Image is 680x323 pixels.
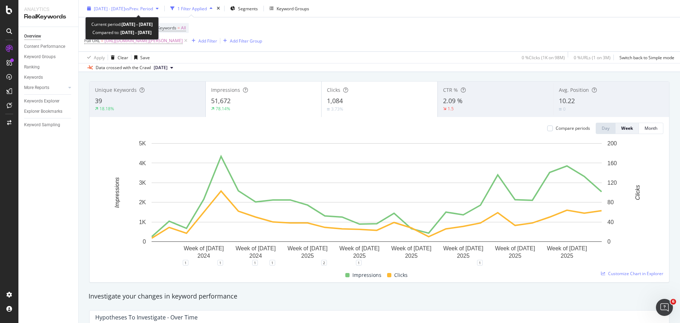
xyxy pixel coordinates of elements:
[619,54,674,60] div: Switch back to Simple mode
[602,125,610,131] div: Day
[94,54,105,60] div: Apply
[288,245,328,251] text: Week of [DATE]
[656,299,673,316] iframe: Intercom live chat
[249,253,262,259] text: 2024
[574,54,611,60] div: 0 % URLs ( 1 on 3M )
[391,245,431,251] text: Week of [DATE]
[356,260,362,266] div: 1
[457,253,470,259] text: 2025
[563,106,566,112] div: 0
[327,87,340,93] span: Clicks
[198,38,217,44] div: Add Filter
[24,121,60,129] div: Keyword Sampling
[394,271,408,279] span: Clicks
[607,239,611,245] text: 0
[177,5,207,11] div: 1 Filter Applied
[24,98,59,105] div: Keywords Explorer
[118,54,128,60] div: Clear
[617,52,674,63] button: Switch back to Simple mode
[24,43,73,50] a: Content Performance
[277,5,309,11] div: Keyword Groups
[24,33,41,40] div: Overview
[95,140,658,263] svg: A chart.
[621,125,633,131] div: Week
[448,106,454,112] div: 1.5
[352,271,381,279] span: Impressions
[561,253,573,259] text: 2025
[216,106,230,112] div: 78.14%
[104,36,183,46] span: [URL][DOMAIN_NAME][PERSON_NAME]
[184,245,224,251] text: Week of [DATE]
[108,52,128,63] button: Clear
[24,63,73,71] a: Ranking
[238,5,258,11] span: Segments
[24,108,62,115] div: Explorer Bookmarks
[321,260,327,266] div: 2
[331,106,343,112] div: 3.73%
[143,239,146,245] text: 0
[84,38,100,44] span: Full URL
[509,253,521,259] text: 2025
[547,245,587,251] text: Week of [DATE]
[95,314,198,321] div: Hypotheses to Investigate - Over Time
[24,6,73,13] div: Analytics
[24,84,49,91] div: More Reports
[91,20,153,28] div: Current period:
[443,87,458,93] span: CTR %
[607,160,617,166] text: 160
[559,87,589,93] span: Avg. Position
[24,33,73,40] a: Overview
[84,3,161,14] button: [DATE] - [DATE]vsPrev. Period
[177,25,180,31] span: =
[157,25,176,31] span: Keywords
[556,125,590,131] div: Compare periods
[635,185,641,200] text: Clicks
[140,54,150,60] div: Save
[645,125,657,131] div: Month
[270,260,275,266] div: 1
[616,123,639,134] button: Week
[24,108,73,115] a: Explorer Bookmarks
[151,63,176,72] button: [DATE]
[100,106,114,112] div: 18.18%
[92,28,152,37] div: Compared to:
[95,87,137,93] span: Unique Keywords
[24,121,73,129] a: Keyword Sampling
[607,180,617,186] text: 120
[443,245,483,251] text: Week of [DATE]
[24,53,73,61] a: Keyword Groups
[139,180,146,186] text: 3K
[607,140,617,146] text: 200
[139,140,146,146] text: 5K
[24,63,40,71] div: Ranking
[353,253,366,259] text: 2025
[183,260,188,266] div: 1
[301,253,314,259] text: 2025
[24,53,56,61] div: Keyword Groups
[96,65,151,71] div: Data crossed with the Crawl
[670,299,676,305] span: 6
[114,177,120,208] text: Impressions
[327,96,343,105] span: 1,084
[101,38,103,44] span: =
[522,54,565,60] div: 0 % Clicks ( 1K on 98M )
[252,260,258,266] div: 1
[217,260,223,266] div: 1
[607,199,614,205] text: 80
[477,260,483,266] div: 1
[230,38,262,44] div: Add Filter Group
[559,96,575,105] span: 10.22
[24,43,65,50] div: Content Performance
[220,37,262,45] button: Add Filter Group
[181,23,186,33] span: All
[227,3,261,14] button: Segments
[89,292,670,301] div: Investigate your changes in keyword performance
[139,199,146,205] text: 2K
[94,5,125,11] span: [DATE] - [DATE]
[24,98,73,105] a: Keywords Explorer
[198,253,210,259] text: 2024
[189,37,217,45] button: Add Filter
[139,160,146,166] text: 4K
[125,5,153,11] span: vs Prev. Period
